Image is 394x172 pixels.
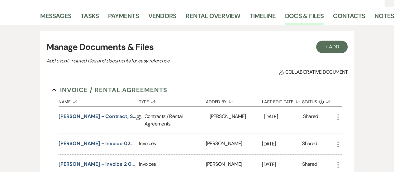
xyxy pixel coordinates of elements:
[279,68,348,76] span: Collaborative document
[40,11,72,25] a: Messages
[108,11,139,25] a: Payments
[374,11,394,25] a: Notes
[139,134,206,154] div: Invoices
[186,11,240,25] a: Rental Overview
[148,11,176,25] a: Vendors
[303,113,318,128] div: Shared
[81,11,99,25] a: Tasks
[59,160,136,168] button: [PERSON_NAME] - Invoice 2 041125
[302,95,334,106] button: Status
[59,113,136,122] a: [PERSON_NAME] - Contract, Signed 021125
[302,100,317,104] span: Status
[206,134,262,154] div: [PERSON_NAME]
[302,140,317,148] div: Shared
[210,107,264,134] div: [PERSON_NAME]
[249,11,276,25] a: Timeline
[59,140,136,147] button: [PERSON_NAME] - Invoice 020925
[316,41,348,53] button: + Add
[333,11,365,25] a: Contacts
[139,95,206,106] button: Type
[264,113,303,121] p: [DATE]
[262,140,302,148] p: [DATE]
[59,95,139,106] button: Name
[262,160,302,169] p: [DATE]
[285,11,324,25] a: Docs & Files
[302,160,317,169] div: Shared
[46,57,264,65] p: Add event–related files and documents for easy reference.
[262,95,302,106] button: Last Edit Date
[145,107,210,134] div: Contracts / Rental Agreements
[206,95,262,106] button: Added By
[52,85,167,95] button: Invoice / Rental Agreements
[46,41,348,54] h3: Manage Documents & Files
